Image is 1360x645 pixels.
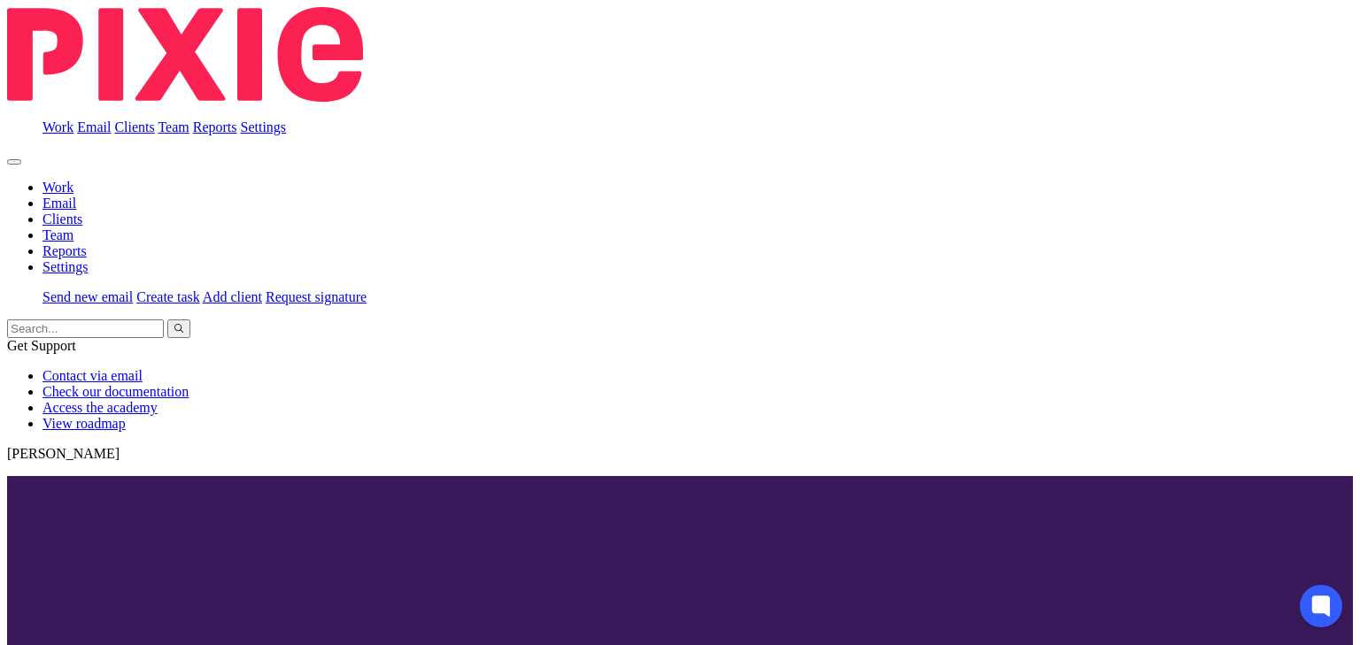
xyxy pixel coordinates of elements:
[42,196,76,211] a: Email
[42,368,143,383] a: Contact via email
[203,289,262,304] a: Add client
[42,259,89,274] a: Settings
[77,119,111,134] a: Email
[42,211,82,227] a: Clients
[42,416,126,431] a: View roadmap
[42,384,189,399] a: Check our documentation
[42,180,73,195] a: Work
[167,319,190,338] button: Search
[193,119,237,134] a: Reports
[158,119,189,134] a: Team
[114,119,154,134] a: Clients
[42,243,87,258] a: Reports
[136,289,200,304] a: Create task
[42,119,73,134] a: Work
[7,319,164,338] input: Search
[7,7,363,102] img: Pixie
[241,119,287,134] a: Settings
[42,400,158,415] a: Access the academy
[42,289,133,304] a: Send new email
[42,227,73,242] a: Team
[7,446,1353,462] p: [PERSON_NAME]
[7,338,76,353] span: Get Support
[266,289,367,304] a: Request signature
